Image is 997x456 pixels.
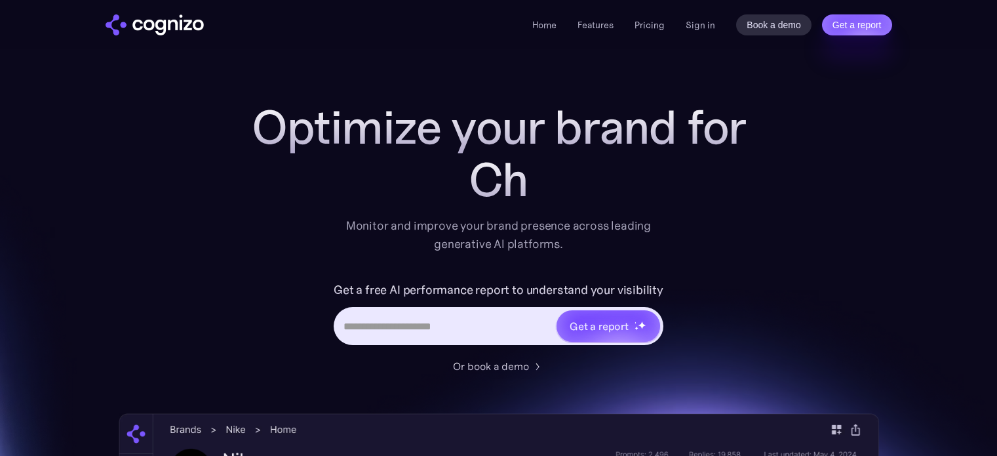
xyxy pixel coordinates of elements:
[237,101,761,154] h1: Optimize your brand for
[635,19,665,31] a: Pricing
[822,14,892,35] a: Get a report
[570,318,629,334] div: Get a report
[237,154,761,206] div: Ch
[338,217,660,253] div: Monitor and improve your brand presence across leading generative AI platforms.
[577,19,614,31] a: Features
[453,358,545,374] a: Or book a demo
[686,17,715,33] a: Sign in
[638,321,646,329] img: star
[453,358,529,374] div: Or book a demo
[635,321,636,323] img: star
[106,14,204,35] img: cognizo logo
[736,14,811,35] a: Book a demo
[635,326,639,331] img: star
[334,280,663,352] form: Hero URL Input Form
[106,14,204,35] a: home
[334,280,663,301] label: Get a free AI performance report to understand your visibility
[555,309,661,343] a: Get a reportstarstarstar
[532,19,557,31] a: Home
